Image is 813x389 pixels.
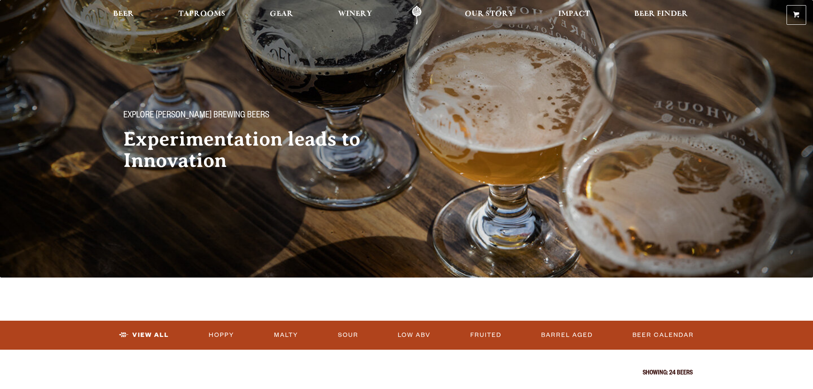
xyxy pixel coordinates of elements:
[123,111,269,122] span: Explore [PERSON_NAME] Brewing Beers
[335,325,362,345] a: Sour
[394,325,434,345] a: Low ABV
[113,11,134,18] span: Beer
[121,370,693,377] p: Showing: 24 Beers
[401,6,433,25] a: Odell Home
[465,11,514,18] span: Our Story
[271,325,302,345] a: Malty
[270,11,293,18] span: Gear
[116,325,172,345] a: View All
[173,6,231,25] a: Taprooms
[459,6,519,25] a: Our Story
[264,6,299,25] a: Gear
[629,325,697,345] a: Beer Calendar
[338,11,372,18] span: Winery
[629,6,694,25] a: Beer Finder
[634,11,688,18] span: Beer Finder
[205,325,238,345] a: Hoppy
[553,6,595,25] a: Impact
[558,11,590,18] span: Impact
[178,11,225,18] span: Taprooms
[538,325,596,345] a: Barrel Aged
[123,129,390,171] h2: Experimentation leads to Innovation
[108,6,140,25] a: Beer
[467,325,505,345] a: Fruited
[332,6,378,25] a: Winery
